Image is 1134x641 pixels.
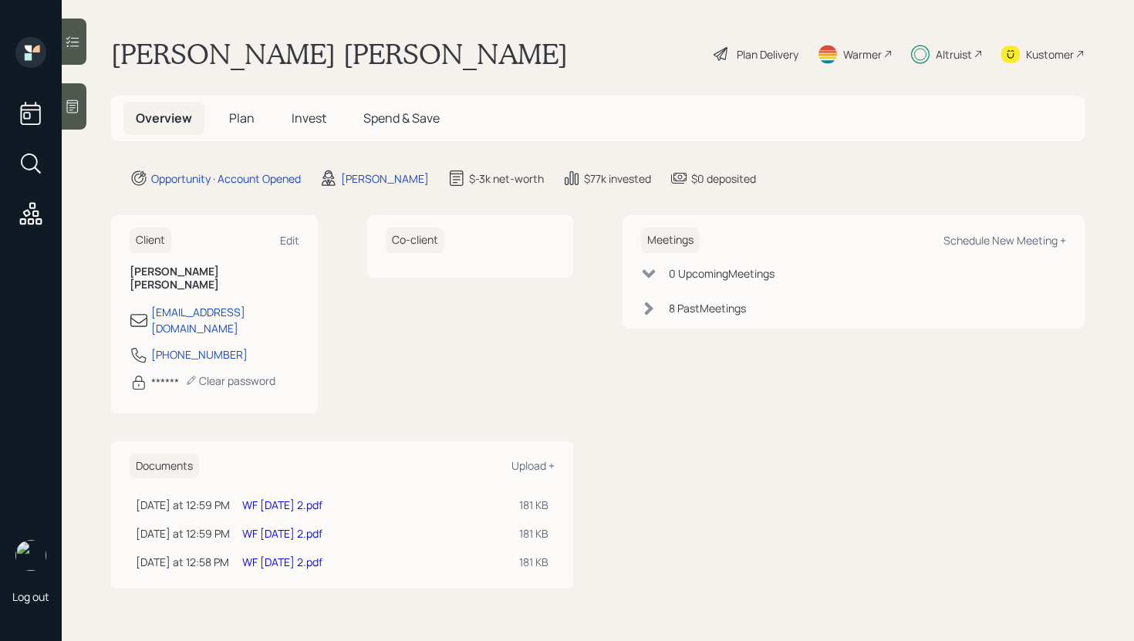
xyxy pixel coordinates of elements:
[130,228,171,253] h6: Client
[292,110,326,127] span: Invest
[151,304,299,336] div: [EMAIL_ADDRESS][DOMAIN_NAME]
[12,589,49,604] div: Log out
[584,170,651,187] div: $77k invested
[943,233,1066,248] div: Schedule New Meeting +
[519,554,548,570] div: 181 KB
[136,554,230,570] div: [DATE] at 12:58 PM
[691,170,756,187] div: $0 deposited
[130,454,199,479] h6: Documents
[641,228,700,253] h6: Meetings
[185,373,275,388] div: Clear password
[136,110,192,127] span: Overview
[136,497,230,513] div: [DATE] at 12:59 PM
[242,526,322,541] a: WF [DATE] 2.pdf
[669,300,746,316] div: 8 Past Meeting s
[363,110,440,127] span: Spend & Save
[151,346,248,363] div: [PHONE_NUMBER]
[469,170,544,187] div: $-3k net-worth
[519,525,548,541] div: 181 KB
[151,170,301,187] div: Opportunity · Account Opened
[519,497,548,513] div: 181 KB
[15,540,46,571] img: retirable_logo.png
[936,46,972,62] div: Altruist
[111,37,568,71] h1: [PERSON_NAME] [PERSON_NAME]
[341,170,429,187] div: [PERSON_NAME]
[1026,46,1074,62] div: Kustomer
[669,265,775,282] div: 0 Upcoming Meeting s
[843,46,882,62] div: Warmer
[511,458,555,473] div: Upload +
[242,498,322,512] a: WF [DATE] 2.pdf
[130,265,299,292] h6: [PERSON_NAME] [PERSON_NAME]
[386,228,444,253] h6: Co-client
[280,233,299,248] div: Edit
[242,555,322,569] a: WF [DATE] 2.pdf
[136,525,230,541] div: [DATE] at 12:59 PM
[737,46,798,62] div: Plan Delivery
[229,110,255,127] span: Plan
